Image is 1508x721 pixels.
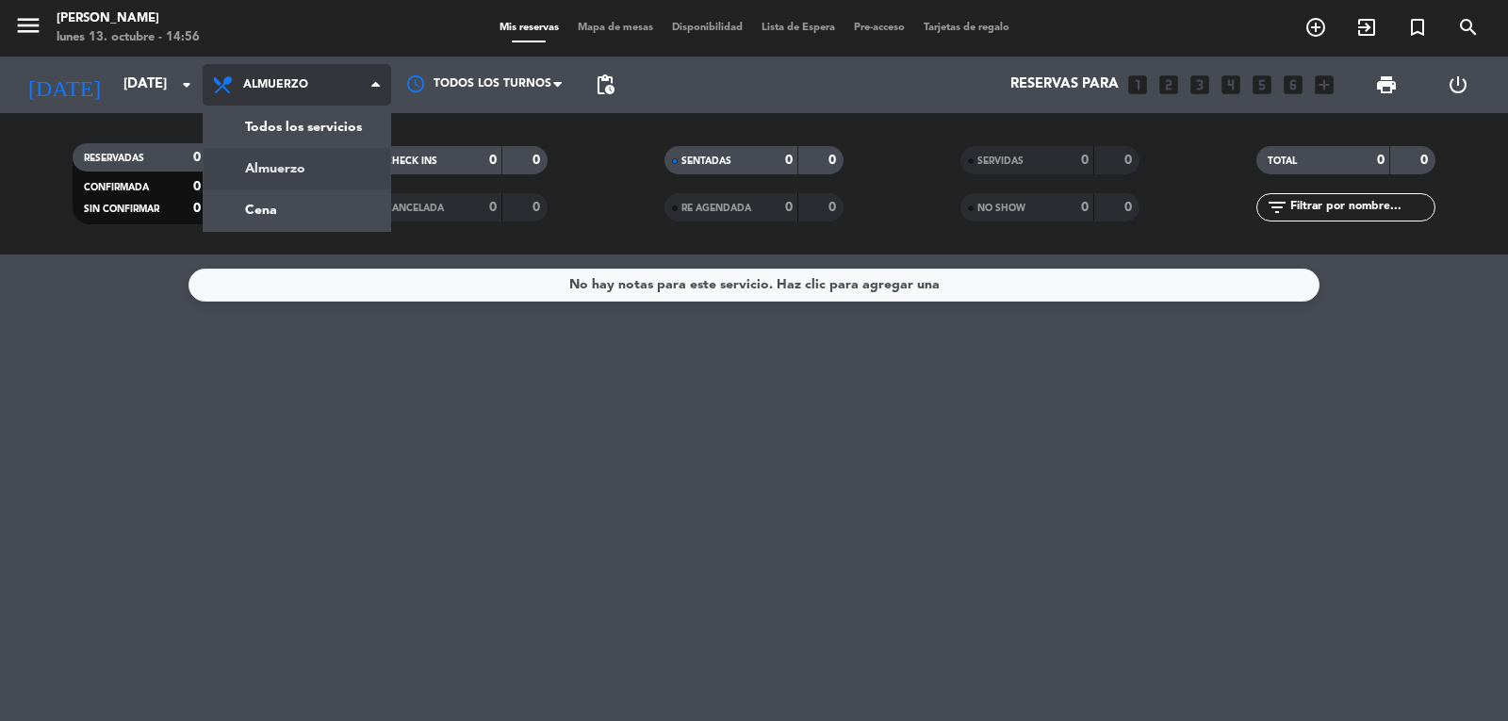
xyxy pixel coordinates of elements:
[977,156,1024,166] span: SERVIDAS
[1268,156,1297,166] span: TOTAL
[1124,201,1136,214] strong: 0
[569,274,940,296] div: No hay notas para este servicio. Haz clic para agregar una
[204,189,390,231] a: Cena
[914,23,1019,33] span: Tarjetas de regalo
[1447,74,1469,96] i: power_settings_new
[1010,76,1119,93] span: Reservas para
[568,23,663,33] span: Mapa de mesas
[1406,16,1429,39] i: turned_in_not
[1355,16,1378,39] i: exit_to_app
[1377,154,1385,167] strong: 0
[175,74,198,96] i: arrow_drop_down
[14,11,42,46] button: menu
[385,156,437,166] span: CHECK INS
[785,154,793,167] strong: 0
[204,107,390,148] a: Todos los servicios
[1304,16,1327,39] i: add_circle_outline
[84,183,149,192] span: CONFIRMADA
[489,201,497,214] strong: 0
[1188,73,1212,97] i: looks_3
[57,28,200,47] div: lunes 13. octubre - 14:56
[785,201,793,214] strong: 0
[1375,74,1398,96] span: print
[828,154,840,167] strong: 0
[1266,196,1288,219] i: filter_list
[1081,154,1089,167] strong: 0
[1219,73,1243,97] i: looks_4
[828,201,840,214] strong: 0
[84,205,159,214] span: SIN CONFIRMAR
[243,78,308,91] span: Almuerzo
[533,154,544,167] strong: 0
[1250,73,1274,97] i: looks_5
[681,156,731,166] span: SENTADAS
[84,154,144,163] span: RESERVADAS
[681,204,751,213] span: RE AGENDADA
[1420,154,1432,167] strong: 0
[1422,57,1494,113] div: LOG OUT
[385,204,444,213] span: CANCELADA
[489,154,497,167] strong: 0
[57,9,200,28] div: [PERSON_NAME]
[1457,16,1480,39] i: search
[14,64,114,106] i: [DATE]
[193,180,201,193] strong: 0
[594,74,616,96] span: pending_actions
[1081,201,1089,214] strong: 0
[204,148,390,189] a: Almuerzo
[1124,154,1136,167] strong: 0
[14,11,42,40] i: menu
[193,202,201,215] strong: 0
[663,23,752,33] span: Disponibilidad
[752,23,844,33] span: Lista de Espera
[1312,73,1336,97] i: add_box
[533,201,544,214] strong: 0
[1125,73,1150,97] i: looks_one
[193,151,201,164] strong: 0
[1156,73,1181,97] i: looks_two
[490,23,568,33] span: Mis reservas
[1281,73,1305,97] i: looks_6
[844,23,914,33] span: Pre-acceso
[1288,197,1434,218] input: Filtrar por nombre...
[977,204,1025,213] span: NO SHOW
